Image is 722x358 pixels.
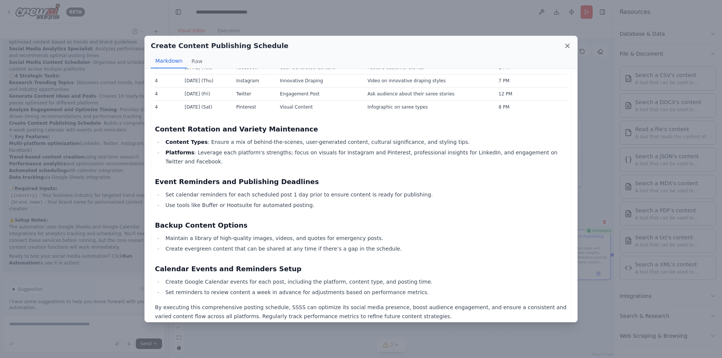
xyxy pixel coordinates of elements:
[180,88,232,101] td: [DATE] (Fri)
[155,101,180,114] td: 4
[165,150,194,156] strong: Platforms
[232,74,275,88] td: Instagram
[155,303,567,321] p: By executing this comprehensive posting schedule, SSSS can optimize its social media presence, bo...
[363,101,494,114] td: Infographic on saree types
[494,88,567,101] td: 12 PM
[494,74,567,88] td: 7 PM
[187,54,207,68] button: Raw
[155,177,567,187] h3: Event Reminders and Publishing Deadlines
[163,277,567,286] li: Create Google Calendar events for each post, including the platform, content type, and posting time.
[163,288,567,297] li: Set reminders to review content a week in advance for adjustments based on performance metrics.
[275,101,363,114] td: Visual Content
[275,88,363,101] td: Engagement Post
[180,101,232,114] td: [DATE] (Sat)
[155,264,567,274] h3: Calendar Events and Reminders Setup
[163,137,567,147] li: : Ensure a mix of behind-the-scenes, user-generated content, cultural significance, and styling t...
[363,88,494,101] td: Ask audience about their saree stories
[165,139,208,145] strong: Content Types
[275,74,363,88] td: Innovative Draping
[155,74,180,88] td: 4
[163,190,567,199] li: Set calendar reminders for each scheduled post 1 day prior to ensure content is ready for publish...
[163,234,567,243] li: Maintain a library of high-quality images, videos, and quotes for emergency posts.
[163,201,567,210] li: Use tools like Buffer or Hootsuite for automated posting.
[232,88,275,101] td: Twitter
[151,41,288,51] h2: Create Content Publishing Schedule
[494,101,567,114] td: 8 PM
[163,244,567,253] li: Create evergreen content that can be shared at any time if there’s a gap in the schedule.
[180,74,232,88] td: [DATE] (Thu)
[155,88,180,101] td: 4
[155,220,567,231] h3: Backup Content Options
[232,101,275,114] td: Pinterest
[363,74,494,88] td: Video on innovative draping styles
[163,148,567,166] li: : Leverage each platform's strengths; focus on visuals for Instagram and Pinterest, professional ...
[155,124,567,134] h3: Content Rotation and Variety Maintenance
[151,54,187,68] button: Markdown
